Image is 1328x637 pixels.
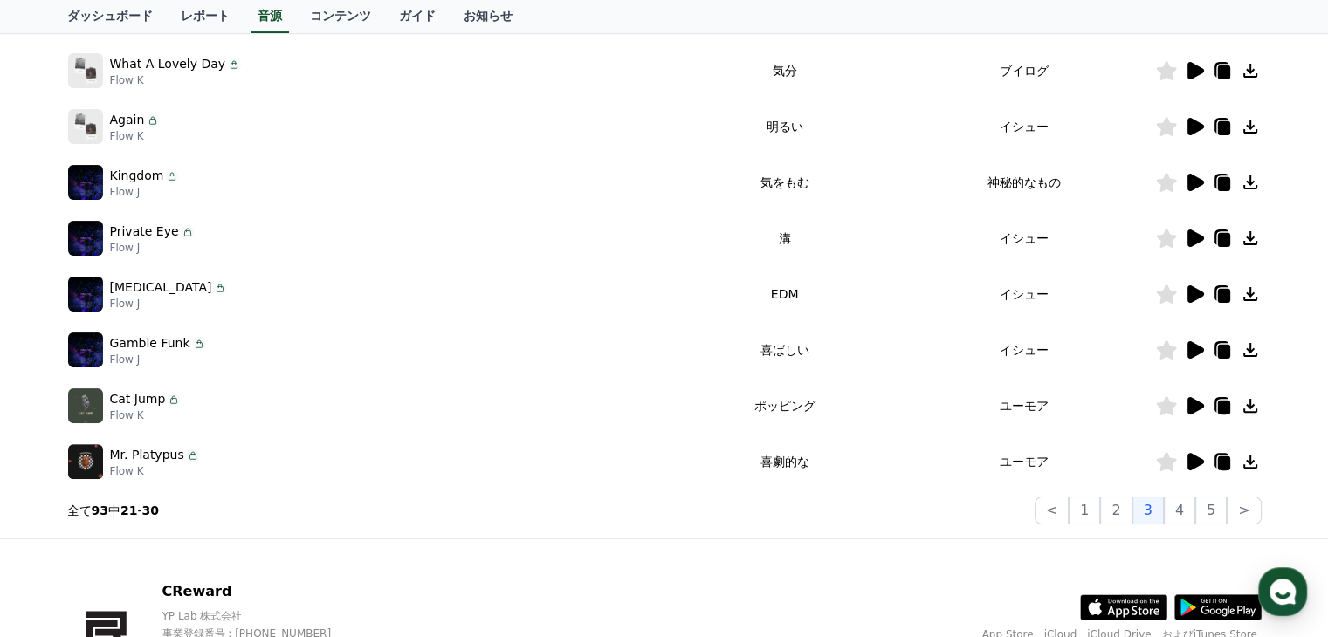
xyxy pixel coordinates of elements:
[68,165,103,200] img: music
[110,73,242,87] p: Flow K
[675,434,893,490] td: 喜劇的な
[110,334,190,353] p: Gamble Funk
[162,609,414,623] p: YP Lab 株式会社
[120,503,137,517] strong: 21
[110,55,226,73] p: What A Lovely Day
[110,390,166,408] p: Cat Jump
[110,278,212,297] p: [MEDICAL_DATA]
[110,223,179,241] p: Private Eye
[894,434,1155,490] td: ユーモア
[1164,497,1195,524] button: 4
[110,297,228,311] p: Flow J
[110,185,180,199] p: Flow J
[45,518,75,532] span: Home
[110,464,200,478] p: Flow K
[115,492,225,536] a: Messages
[68,109,103,144] img: music
[894,43,1155,99] td: ブイログ
[1069,497,1100,524] button: 1
[68,221,103,256] img: music
[894,99,1155,154] td: イシュー
[675,43,893,99] td: 気分
[67,502,160,519] p: 全て 中 -
[894,210,1155,266] td: イシュー
[675,266,893,322] td: EDM
[110,111,145,129] p: Again
[5,492,115,536] a: Home
[1100,497,1132,524] button: 2
[675,99,893,154] td: 明るい
[894,378,1155,434] td: ユーモア
[675,210,893,266] td: 溝
[142,503,159,517] strong: 30
[1035,497,1069,524] button: <
[110,241,195,255] p: Flow J
[68,444,103,479] img: music
[675,322,893,378] td: 喜ばしい
[92,503,108,517] strong: 93
[68,332,103,367] img: music
[68,53,103,88] img: music
[225,492,335,536] a: Settings
[894,322,1155,378] td: イシュー
[68,388,103,423] img: music
[110,167,164,185] p: Kingdom
[110,129,161,143] p: Flow K
[894,266,1155,322] td: イシュー
[110,408,182,422] p: Flow K
[1195,497,1227,524] button: 5
[1132,497,1164,524] button: 3
[894,154,1155,210] td: 神秘的なもの
[675,378,893,434] td: ポッピング
[675,154,893,210] td: 気をもむ
[110,353,206,366] p: Flow J
[1227,497,1261,524] button: >
[68,277,103,312] img: music
[110,446,184,464] p: Mr. Platypus
[145,519,196,533] span: Messages
[162,581,414,602] p: CReward
[258,518,301,532] span: Settings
